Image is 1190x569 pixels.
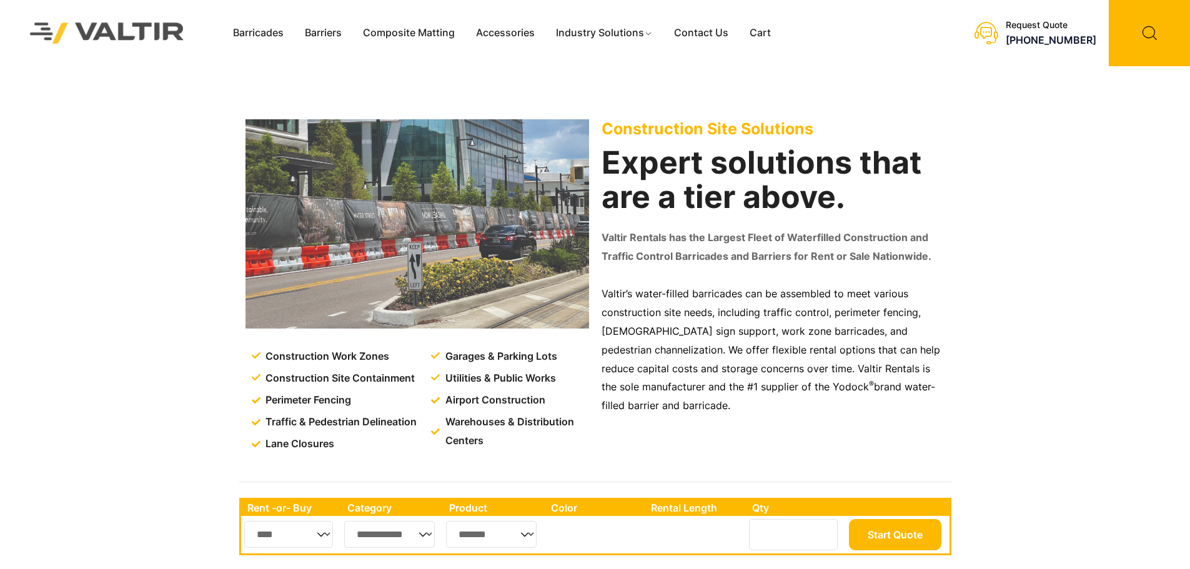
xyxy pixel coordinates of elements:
[442,347,557,366] span: Garages & Parking Lots
[262,413,417,432] span: Traffic & Pedestrian Delineation
[442,413,592,450] span: Warehouses & Distribution Centers
[443,500,545,516] th: Product
[262,347,389,366] span: Construction Work Zones
[262,391,351,410] span: Perimeter Fencing
[602,119,945,138] p: Construction Site Solutions
[849,519,941,550] button: Start Quote
[442,369,556,388] span: Utilities & Public Works
[341,500,444,516] th: Category
[545,500,645,516] th: Color
[1006,34,1096,46] a: [PHONE_NUMBER]
[1006,20,1096,31] div: Request Quote
[645,500,746,516] th: Rental Length
[602,146,945,214] h2: Expert solutions that are a tier above.
[545,24,663,42] a: Industry Solutions
[352,24,465,42] a: Composite Matting
[746,500,845,516] th: Qty
[602,285,945,415] p: Valtir’s water-filled barricades can be assembled to meet various construction site needs, includ...
[14,6,201,59] img: Valtir Rentals
[241,500,341,516] th: Rent -or- Buy
[294,24,352,42] a: Barriers
[465,24,545,42] a: Accessories
[442,391,545,410] span: Airport Construction
[663,24,739,42] a: Contact Us
[869,379,874,388] sup: ®
[262,435,334,453] span: Lane Closures
[262,369,415,388] span: Construction Site Containment
[739,24,781,42] a: Cart
[602,229,945,266] p: Valtir Rentals has the Largest Fleet of Waterfilled Construction and Traffic Control Barricades a...
[222,24,294,42] a: Barricades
